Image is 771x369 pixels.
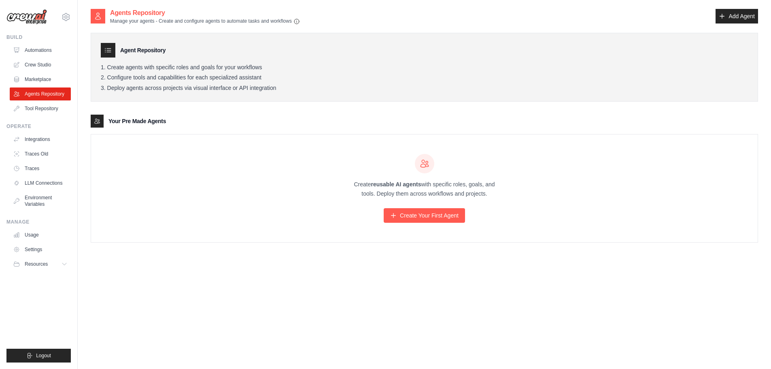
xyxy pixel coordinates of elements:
a: Agents Repository [10,87,71,100]
p: Manage your agents - Create and configure agents to automate tasks and workflows [110,18,300,25]
a: Automations [10,44,71,57]
h3: Agent Repository [120,46,166,54]
button: Resources [10,258,71,271]
li: Deploy agents across projects via visual interface or API integration [101,85,748,92]
a: Traces [10,162,71,175]
li: Configure tools and capabilities for each specialized assistant [101,74,748,81]
li: Create agents with specific roles and goals for your workflows [101,64,748,71]
div: Manage [6,219,71,225]
a: Marketplace [10,73,71,86]
a: Integrations [10,133,71,146]
div: Operate [6,123,71,130]
button: Logout [6,349,71,363]
a: Add Agent [716,9,758,23]
div: Build [6,34,71,41]
h2: Agents Repository [110,8,300,18]
a: Crew Studio [10,58,71,71]
a: LLM Connections [10,177,71,190]
span: Logout [36,352,51,359]
span: Resources [25,261,48,267]
a: Environment Variables [10,191,71,211]
a: Create Your First Agent [384,208,465,223]
a: Tool Repository [10,102,71,115]
h3: Your Pre Made Agents [108,117,166,125]
a: Settings [10,243,71,256]
a: Traces Old [10,147,71,160]
strong: reusable AI agents [371,181,421,188]
a: Usage [10,228,71,241]
img: Logo [6,9,47,25]
p: Create with specific roles, goals, and tools. Deploy them across workflows and projects. [347,180,502,198]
